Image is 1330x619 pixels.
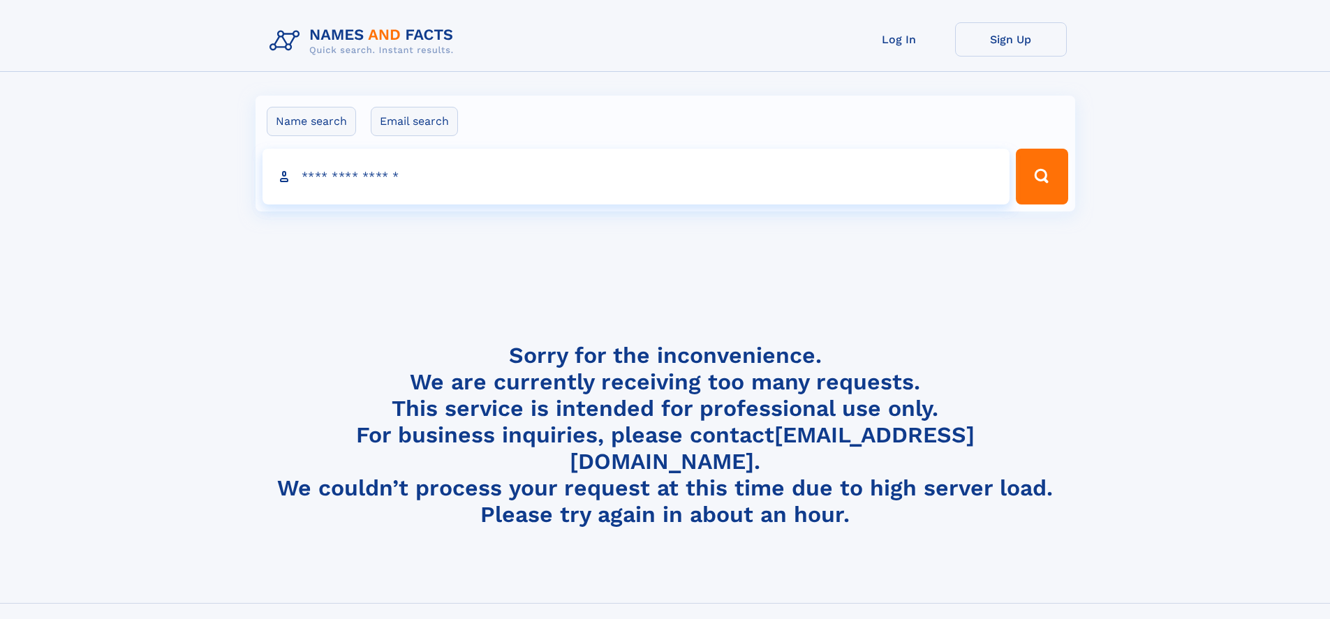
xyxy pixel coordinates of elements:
[263,149,1010,204] input: search input
[570,422,975,475] a: [EMAIL_ADDRESS][DOMAIN_NAME]
[1016,149,1067,204] button: Search Button
[267,107,356,136] label: Name search
[371,107,458,136] label: Email search
[264,22,465,60] img: Logo Names and Facts
[955,22,1067,57] a: Sign Up
[264,342,1067,528] h4: Sorry for the inconvenience. We are currently receiving too many requests. This service is intend...
[843,22,955,57] a: Log In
